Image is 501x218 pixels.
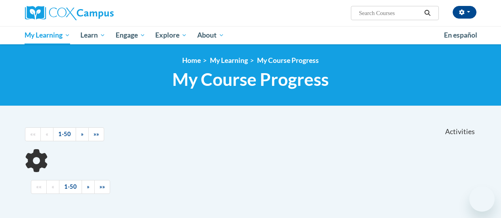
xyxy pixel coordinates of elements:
[82,180,95,194] a: Next
[116,30,145,40] span: Engage
[210,56,248,64] a: My Learning
[172,69,329,90] span: My Course Progress
[197,30,224,40] span: About
[358,8,421,18] input: Search Courses
[155,30,187,40] span: Explore
[88,127,104,141] a: End
[36,183,42,190] span: ««
[25,30,70,40] span: My Learning
[76,127,89,141] a: Next
[93,131,99,137] span: »»
[19,26,482,44] div: Main menu
[46,131,48,137] span: «
[94,180,110,194] a: End
[182,56,201,64] a: Home
[192,26,229,44] a: About
[80,30,105,40] span: Learn
[445,127,475,136] span: Activities
[439,27,482,44] a: En español
[257,56,319,64] a: My Course Progress
[75,26,110,44] a: Learn
[25,6,114,20] img: Cox Campus
[25,6,168,20] a: Cox Campus
[20,26,76,44] a: My Learning
[51,183,54,190] span: «
[25,127,41,141] a: Begining
[421,8,433,18] button: Search
[469,186,495,212] iframe: Button to launch messaging window
[150,26,192,44] a: Explore
[59,180,82,194] a: 1-50
[81,131,84,137] span: »
[30,131,36,137] span: ««
[31,180,47,194] a: Begining
[110,26,150,44] a: Engage
[453,6,476,19] button: Account Settings
[87,183,90,190] span: »
[53,127,76,141] a: 1-50
[46,180,59,194] a: Previous
[99,183,105,190] span: »»
[444,31,477,39] span: En español
[40,127,53,141] a: Previous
